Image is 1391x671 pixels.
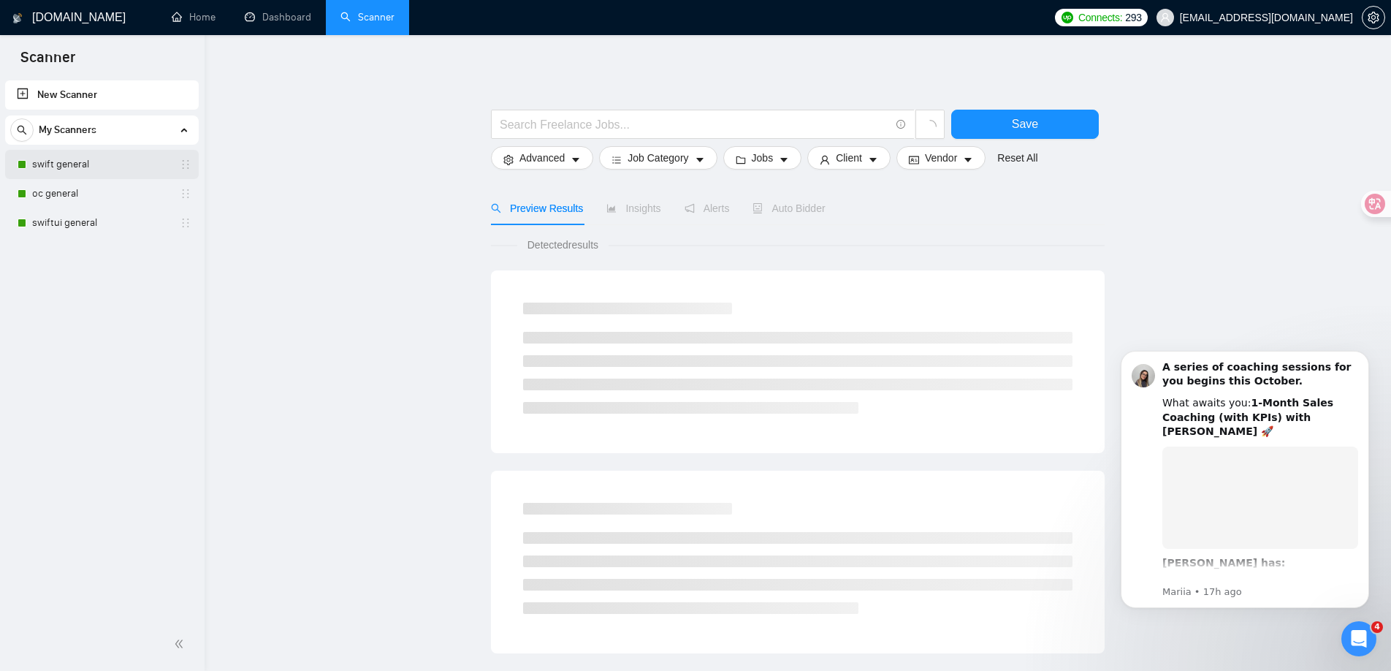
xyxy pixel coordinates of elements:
span: Vendor [925,150,957,166]
span: Connects: [1078,10,1122,26]
a: setting [1362,12,1385,23]
span: setting [503,154,514,165]
span: Preview Results [491,202,583,214]
img: upwork-logo.png [1062,12,1073,23]
button: userClientcaret-down [807,146,891,170]
a: Reset All [997,150,1037,166]
span: folder [736,154,746,165]
span: idcard [909,154,919,165]
a: swift general [32,150,171,179]
span: user [1160,12,1170,23]
button: Save [951,110,1099,139]
span: Scanner [9,47,87,77]
button: idcardVendorcaret-down [896,146,986,170]
span: Advanced [519,150,565,166]
span: info-circle [896,120,906,129]
span: Detected results [517,237,609,253]
span: notification [685,203,695,213]
span: bars [611,154,622,165]
a: homeHome [172,11,216,23]
span: Save [1012,115,1038,133]
span: 4 [1371,621,1383,633]
button: setting [1362,6,1385,29]
span: Jobs [752,150,774,166]
input: Search Freelance Jobs... [500,115,890,134]
span: Job Category [628,150,688,166]
span: Auto Bidder [752,202,825,214]
span: robot [752,203,763,213]
span: caret-down [868,154,878,165]
span: area-chart [606,203,617,213]
button: search [10,118,34,142]
span: holder [180,217,191,229]
button: barsJob Categorycaret-down [599,146,717,170]
span: holder [180,159,191,170]
span: double-left [174,637,188,651]
span: 293 [1125,10,1141,26]
iframe: Intercom notifications message [1099,333,1391,664]
img: logo [12,7,23,30]
span: caret-down [571,154,581,165]
span: caret-down [963,154,973,165]
a: dashboardDashboard [245,11,311,23]
span: Insights [606,202,660,214]
span: loading [923,120,937,133]
a: oc general [32,179,171,208]
span: caret-down [695,154,705,165]
button: settingAdvancedcaret-down [491,146,593,170]
span: My Scanners [39,115,96,145]
span: Client [836,150,862,166]
li: New Scanner [5,80,199,110]
a: searchScanner [340,11,395,23]
span: search [11,125,33,135]
li: My Scanners [5,115,199,238]
span: caret-down [779,154,789,165]
button: folderJobscaret-down [723,146,802,170]
a: swiftui general [32,208,171,238]
span: search [491,203,501,213]
span: holder [180,188,191,200]
span: user [820,154,830,165]
a: New Scanner [17,80,187,110]
span: setting [1363,12,1384,23]
span: Alerts [685,202,730,214]
iframe: Intercom live chat [1341,621,1376,656]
